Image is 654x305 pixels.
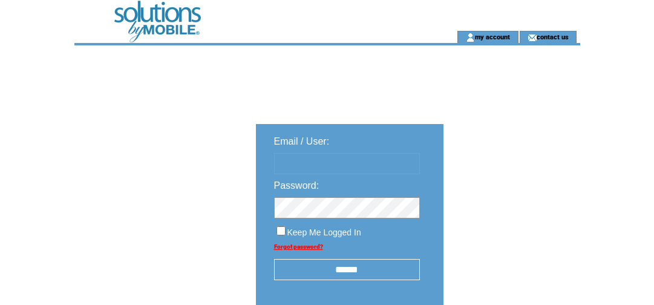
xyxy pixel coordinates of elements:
span: Keep Me Logged In [287,228,361,237]
a: my account [475,33,510,41]
a: Forgot password? [274,243,323,250]
span: Password: [274,180,319,191]
img: account_icon.gif [466,33,475,42]
img: contact_us_icon.gif [528,33,537,42]
span: Email / User: [274,136,330,146]
a: contact us [537,33,569,41]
